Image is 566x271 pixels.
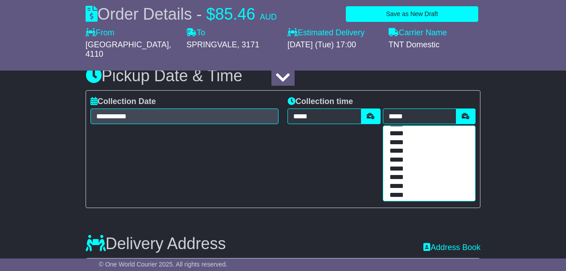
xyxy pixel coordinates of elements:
[86,235,226,253] h3: Delivery Address
[86,4,277,24] div: Order Details -
[206,5,215,23] span: $
[389,28,447,38] label: Carrier Name
[287,28,380,38] label: Estimated Delivery
[346,6,479,22] button: Save as New Draft
[186,40,237,49] span: SPRINGVALE
[389,40,481,50] div: TNT Domestic
[237,40,259,49] span: , 3171
[86,28,115,38] label: From
[99,261,228,268] span: © One World Courier 2025. All rights reserved.
[215,5,255,23] span: 85.46
[423,243,480,252] a: Address Book
[260,13,277,21] span: AUD
[86,40,171,59] span: , 4110
[90,97,156,107] label: Collection Date
[186,28,205,38] label: To
[287,97,353,107] label: Collection time
[86,40,169,49] span: [GEOGRAPHIC_DATA]
[86,67,481,85] h3: Pickup Date & Time
[287,40,380,50] div: [DATE] (Tue) 17:00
